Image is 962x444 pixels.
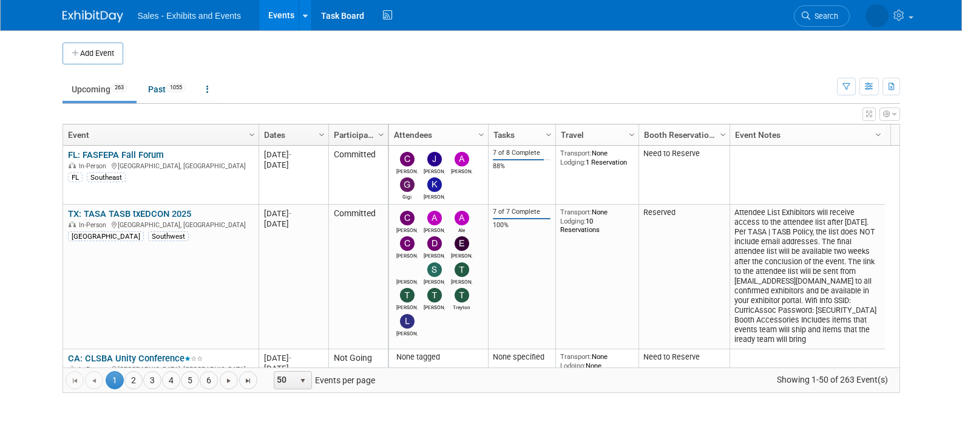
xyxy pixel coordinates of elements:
[865,4,889,27] img: Juli Toles
[873,130,883,140] span: Column Settings
[644,125,722,145] a: Booth Reservation Status
[560,361,586,370] span: Lodging:
[63,78,137,101] a: Upcoming263
[245,125,259,143] a: Column Settings
[455,236,469,251] img: Edna Garcia
[68,160,253,171] div: [GEOGRAPHIC_DATA], [GEOGRAPHIC_DATA]
[289,353,291,363] span: -
[68,149,164,160] a: FL: FASFEPA Fall Forum
[872,125,885,143] a: Column Settings
[400,152,415,166] img: Christine Lurz
[794,5,850,27] a: Search
[68,219,253,230] div: [GEOGRAPHIC_DATA], [GEOGRAPHIC_DATA]
[493,162,550,171] div: 88%
[264,219,323,229] div: [DATE]
[328,349,388,391] td: Not Going
[258,371,387,389] span: Events per page
[639,146,730,205] td: Need to Reserve
[765,371,899,388] span: Showing 1-50 of 263 Event(s)
[639,349,730,391] td: Need to Reserve
[396,225,418,233] div: Christine Lurz
[124,371,143,389] a: 2
[493,208,550,216] div: 7 of 7 Complete
[560,158,586,166] span: Lodging:
[143,371,161,389] a: 3
[424,277,445,285] div: Shawn Popovich
[718,130,728,140] span: Column Settings
[396,166,418,174] div: Christine Lurz
[639,205,730,349] td: Reserved
[400,288,415,302] img: Tracie Sullivan
[716,125,730,143] a: Column Settings
[69,162,76,168] img: In-Person Event
[625,125,639,143] a: Column Settings
[451,302,472,310] div: Treyton Stender
[334,125,380,145] a: Participation
[264,149,323,160] div: [DATE]
[148,231,189,241] div: Southwest
[68,353,203,364] a: CA: CLSBA Unity Conference
[424,192,445,200] div: Karen Williams
[63,43,123,64] button: Add Event
[89,376,99,386] span: Go to the previous page
[376,130,386,140] span: Column Settings
[400,211,415,225] img: Christine Lurz
[427,288,442,302] img: Trenda Treviño-Sims
[560,149,592,157] span: Transport:
[627,130,637,140] span: Column Settings
[79,221,110,229] span: In-Person
[810,12,838,21] span: Search
[139,78,195,101] a: Past1055
[542,125,555,143] a: Column Settings
[427,262,442,277] img: Shawn Popovich
[396,192,418,200] div: Gigi Goodall
[63,10,123,22] img: ExhibitDay
[264,160,323,170] div: [DATE]
[68,172,83,182] div: FL
[69,221,76,227] img: In-Person Event
[79,162,110,170] span: In-Person
[560,208,592,216] span: Transport:
[730,205,885,349] td: Attendee List Exhibitors will receive access to the attendee list after [DATE]. Per TASA | TASB P...
[560,217,586,225] span: Lodging:
[274,372,295,389] span: 50
[424,225,445,233] div: Albert Martinez
[264,363,323,374] div: [DATE]
[427,152,442,166] img: Jaime Handlin
[328,205,388,349] td: Committed
[451,277,472,285] div: Terri Ballesteros
[455,152,469,166] img: Angela Gitto
[224,376,234,386] span: Go to the next page
[560,208,634,234] div: None 10 Reservations
[328,146,388,205] td: Committed
[138,11,241,21] span: Sales - Exhibits and Events
[162,371,180,389] a: 4
[289,209,291,218] span: -
[106,371,124,389] span: 1
[400,236,415,251] img: CLAUDIA Salinas
[476,130,486,140] span: Column Settings
[400,314,415,329] img: Lewis Cruz
[493,221,550,230] div: 100%
[85,371,103,389] a: Go to the previous page
[396,329,418,336] div: Lewis Cruz
[66,371,84,389] a: Go to the first page
[735,125,877,145] a: Event Notes
[70,376,80,386] span: Go to the first page
[264,208,323,219] div: [DATE]
[68,125,251,145] a: Event
[200,371,218,389] a: 6
[424,166,445,174] div: Jaime Handlin
[87,172,126,182] div: Southeast
[544,130,554,140] span: Column Settings
[424,302,445,310] div: Trenda Treviño-Sims
[427,177,442,192] img: Karen Williams
[561,125,631,145] a: Travel
[475,125,488,143] a: Column Settings
[239,371,257,389] a: Go to the last page
[317,130,327,140] span: Column Settings
[396,251,418,259] div: CLAUDIA Salinas
[396,302,418,310] div: Tracie Sullivan
[455,211,469,225] img: Ale Gonzalez
[560,149,634,166] div: None 1 Reservation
